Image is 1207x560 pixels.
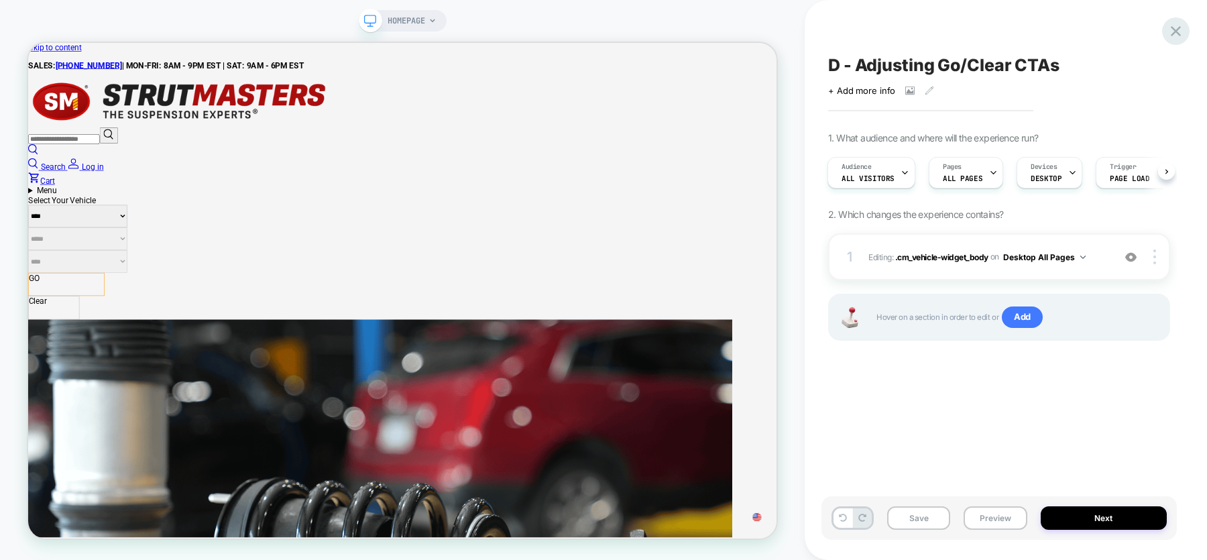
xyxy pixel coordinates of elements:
span: Editing : [868,249,1106,266]
span: All Visitors [842,174,895,183]
span: .cm_vehicle-widget_body [895,251,988,262]
div: 1 [843,245,856,269]
img: Joystick [836,307,863,328]
span: D - Adjusting Go/Clear CTAs [828,55,1059,75]
span: on [990,249,999,264]
span: ALL PAGES [943,174,982,183]
img: crossed eye [1125,251,1137,263]
button: Desktop All Pages [1003,249,1086,266]
img: down arrow [1080,256,1086,259]
span: Cart [16,178,36,190]
span: DESKTOP [1031,174,1061,183]
span: Devices [1031,162,1057,172]
span: Menu [11,190,38,203]
strong: | MON-FRI: 8AM - 9PM EST | SAT: 9AM - 6PM EST [125,23,367,36]
span: HOMEPAGE [388,10,425,32]
span: Audience [842,162,872,172]
span: Page Load [1110,174,1149,183]
span: Search [17,159,50,172]
span: Hover on a section in order to edit or [876,306,1155,328]
button: search button [95,113,120,134]
span: 1. What audience and where will the experience run? [828,132,1038,144]
button: Preview [964,506,1027,530]
span: + Add more info [828,85,895,96]
img: close [1153,249,1156,264]
span: Log in [71,159,101,172]
button: Save [887,506,950,530]
span: Trigger [1110,162,1136,172]
span: Pages [943,162,962,172]
a: [PHONE_NUMBER] [36,23,125,36]
span: 2. Which changes the experience contains? [828,209,1003,220]
button: Next [1041,506,1167,530]
a: Log in [52,159,101,172]
span: Add [1002,306,1043,328]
